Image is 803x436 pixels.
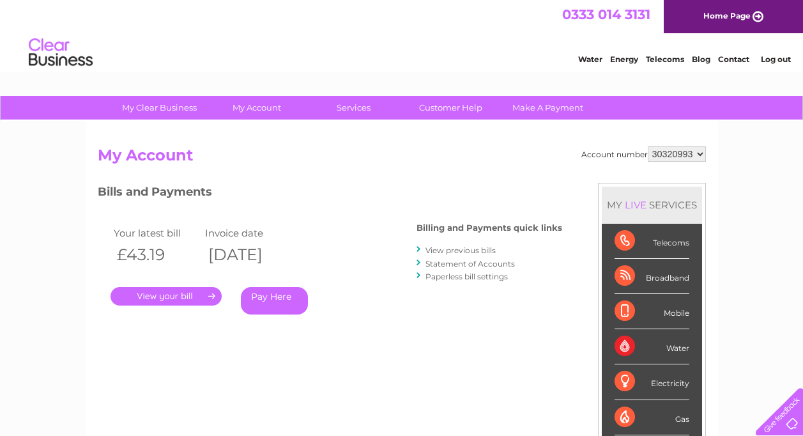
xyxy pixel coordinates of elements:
a: Services [301,96,406,120]
div: Account number [581,146,706,162]
td: Invoice date [202,224,294,242]
td: Your latest bill [111,224,203,242]
img: logo.png [28,33,93,72]
a: Log out [761,54,791,64]
a: Energy [610,54,638,64]
th: £43.19 [111,242,203,268]
h3: Bills and Payments [98,183,562,205]
a: Customer Help [398,96,503,120]
h4: Billing and Payments quick links [417,223,562,233]
a: Telecoms [646,54,684,64]
a: My Account [204,96,309,120]
a: Paperless bill settings [425,272,508,281]
a: View previous bills [425,245,496,255]
a: Water [578,54,602,64]
a: Contact [718,54,749,64]
div: LIVE [622,199,649,211]
a: My Clear Business [107,96,212,120]
div: Telecoms [615,224,689,259]
th: [DATE] [202,242,294,268]
div: Mobile [615,294,689,329]
div: Water [615,329,689,364]
div: Electricity [615,364,689,400]
a: 0333 014 3131 [562,6,650,22]
a: Make A Payment [495,96,600,120]
a: . [111,287,222,306]
div: Gas [615,400,689,435]
a: Pay Here [241,287,308,315]
a: Statement of Accounts [425,259,515,269]
div: Broadband [615,259,689,294]
a: Blog [692,54,710,64]
div: Clear Business is a trading name of Verastar Limited (registered in [GEOGRAPHIC_DATA] No. 3667643... [100,7,704,62]
h2: My Account [98,146,706,171]
div: MY SERVICES [602,187,702,223]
